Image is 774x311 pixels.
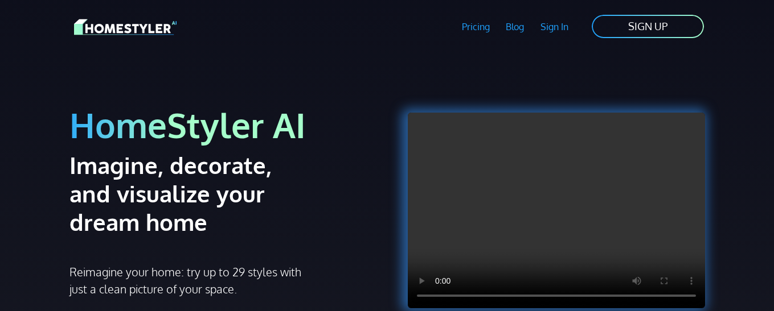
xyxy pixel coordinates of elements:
[69,151,318,236] h2: Imagine, decorate, and visualize your dream home
[74,17,177,37] img: HomeStyler AI logo
[69,263,303,297] p: Reimagine your home: try up to 29 styles with just a clean picture of your space.
[498,14,533,40] a: Blog
[533,14,577,40] a: Sign In
[591,14,705,39] a: SIGN UP
[69,103,380,146] h1: HomeStyler AI
[453,14,498,40] a: Pricing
